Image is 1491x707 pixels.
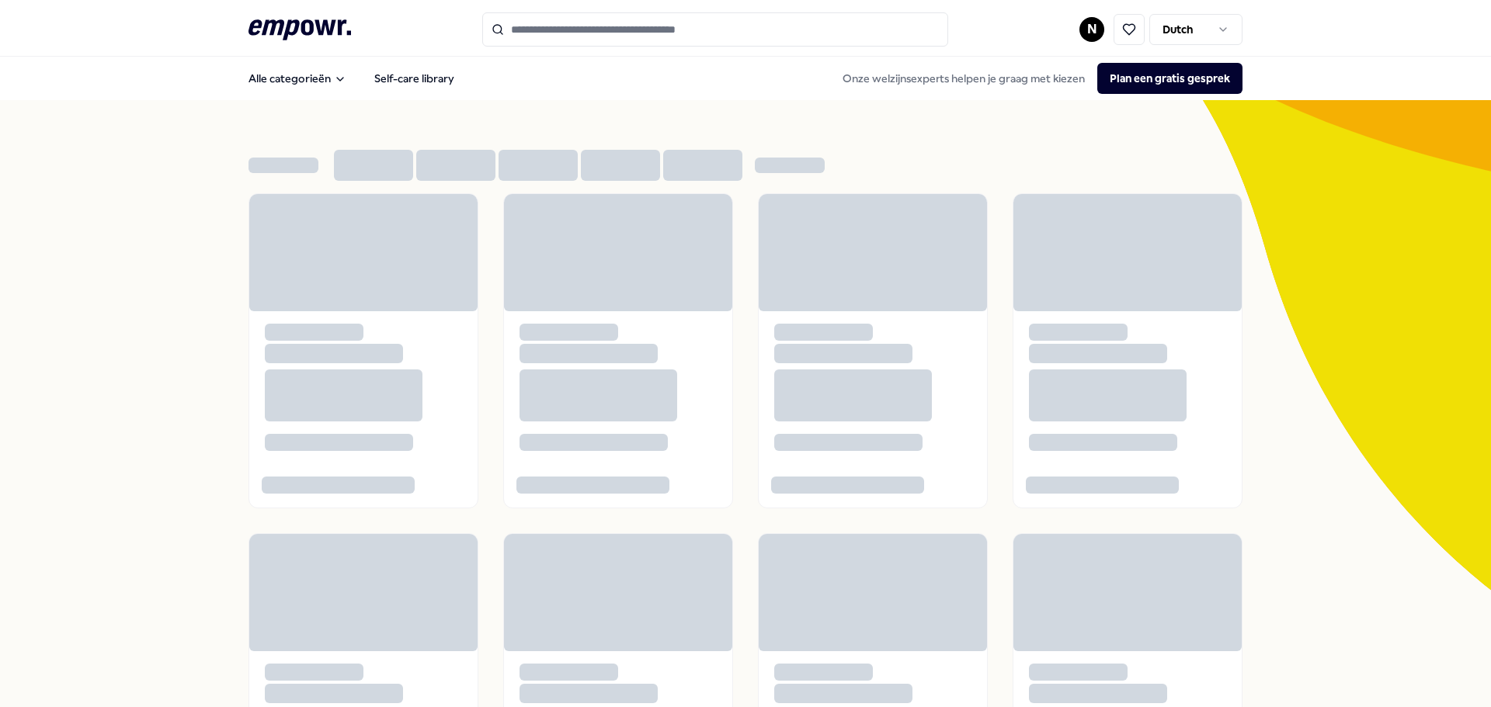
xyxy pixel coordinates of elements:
button: Plan een gratis gesprek [1097,63,1242,94]
a: Self-care library [362,63,467,94]
button: Alle categorieën [236,63,359,94]
button: N [1079,17,1104,42]
nav: Main [236,63,467,94]
div: Onze welzijnsexperts helpen je graag met kiezen [830,63,1242,94]
input: Search for products, categories or subcategories [482,12,948,47]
